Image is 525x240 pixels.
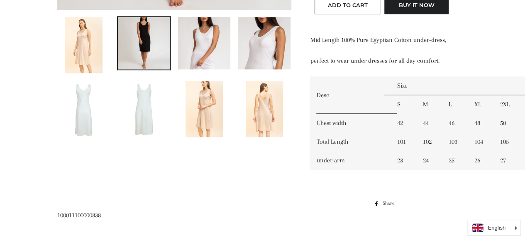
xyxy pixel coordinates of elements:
td: 105 [493,132,519,151]
td: 101 [391,132,416,151]
td: S [391,95,416,114]
td: 46 [442,114,468,132]
td: 23 [391,151,416,170]
td: Total Length [310,132,391,151]
td: 27 [493,151,519,170]
img: Load image into Gallery viewer, Back View [125,81,163,137]
td: 102 [416,132,442,151]
a: English [472,223,516,232]
td: Desc [310,76,391,114]
img: Load image into Gallery viewer, Womens&#39; mid length Cami Dress [246,81,283,137]
td: 50 [493,114,519,132]
p: perfect to wear under dresses for all day comfort. [310,56,457,66]
td: 48 [468,114,493,132]
td: Chest width [310,114,391,132]
td: 42 [391,114,416,132]
td: under arm [310,151,391,170]
span: Share [382,199,398,208]
img: Load image into Gallery viewer, Womens&#39; mid length Cami Dress [118,17,170,69]
td: 2XL [493,95,519,114]
span: Add to Cart [327,2,367,8]
td: 24 [416,151,442,170]
td: 26 [468,151,493,170]
i: English [488,225,505,230]
td: XL [468,95,493,114]
td: L [442,95,468,114]
img: Load image into Gallery viewer, Front View [65,81,103,137]
img: Load image into Gallery viewer, Womens&#39; mid length Cami Dress [178,17,230,69]
img: Load image into Gallery viewer, Womens&#39; mid length Cami Dress [238,17,291,69]
td: M [416,95,442,114]
td: 44 [416,114,442,132]
td: 25 [442,151,468,170]
td: 104 [468,132,493,151]
td: 103 [442,132,468,151]
img: Load image into Gallery viewer, Womens&#39; mid length Cami Dress [186,81,223,137]
img: Load image into Gallery viewer, Womens&#39; mid length Cami Dress [65,17,103,73]
span: 100011100000838 [57,211,101,219]
p: Mid Length 100% Pure Egyptian Cotton under-dress, [310,35,457,45]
